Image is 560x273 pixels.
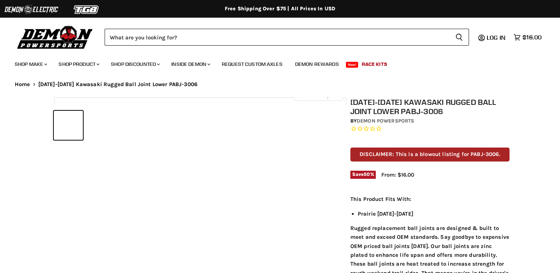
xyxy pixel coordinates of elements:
[358,209,510,218] li: Prairie [DATE]-[DATE]
[166,57,215,72] a: Inside Demon
[105,57,164,72] a: Shop Discounted
[105,29,469,46] form: Product
[357,118,414,124] a: Demon Powersports
[298,93,339,98] span: Click to expand
[9,57,52,72] a: Shop Make
[216,57,288,72] a: Request Custom Axles
[350,97,510,116] h1: [DATE]-[DATE] Kawasaki Rugged Ball Joint Lower PABJ-3006
[54,111,83,140] button: 2001-2002 Kawasaki Rugged Ball Joint Lower PABJ-3006 thumbnail
[15,24,95,50] img: Demon Powersports
[510,32,545,43] a: $16.00
[449,29,469,46] button: Search
[364,171,370,177] span: 50
[4,3,59,17] img: Demon Electric Logo 2
[290,57,344,72] a: Demon Rewards
[105,29,449,46] input: Search
[381,171,414,178] span: From: $16.00
[346,62,358,68] span: New!
[356,57,393,72] a: Race Kits
[350,195,510,203] p: This Product Fits With:
[350,117,510,125] div: by
[350,148,510,161] p: DISCLAIMER: This is a blowout listing for PABJ-3006.
[350,171,376,179] span: Save %
[487,34,505,41] span: Log in
[59,3,114,17] img: TGB Logo 2
[53,57,104,72] a: Shop Product
[483,34,510,41] a: Log in
[9,54,540,72] ul: Main menu
[350,125,510,133] span: Rated 0.0 out of 5 stars 0 reviews
[15,81,30,88] a: Home
[38,81,197,88] span: [DATE]-[DATE] Kawasaki Rugged Ball Joint Lower PABJ-3006
[522,34,542,41] span: $16.00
